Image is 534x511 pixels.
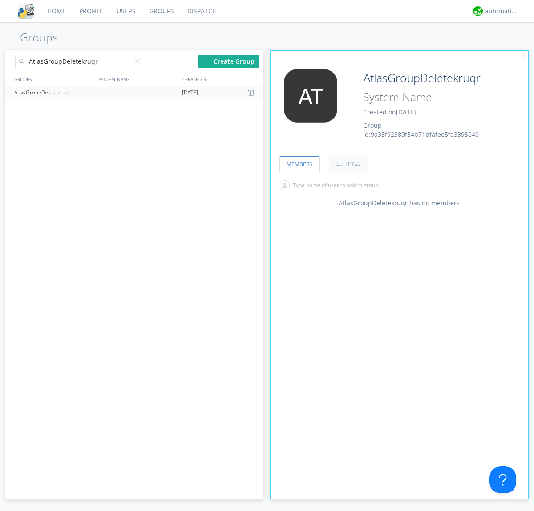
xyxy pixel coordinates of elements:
img: d2d01cd9b4174d08988066c6d424eccd [473,6,483,16]
input: Group Name [360,69,504,87]
span: Created on [363,108,416,116]
span: [DATE] [396,108,416,116]
input: Search groups [15,55,144,68]
div: AtlasGroupDeletekruqr [12,86,95,99]
span: [DATE] [182,86,198,99]
img: cddb5a64eb264b2086981ab96f4c1ba7 [18,3,34,19]
img: 373638.png [277,69,344,123]
span: Group Id: 9a35f92389f54b71bfafee5fa3395040 [363,121,479,139]
input: System Name [360,89,504,106]
a: AtlasGroupDeletekruqr[DATE] [5,86,263,99]
a: MEMBERS [279,156,320,172]
div: GROUPS [12,73,94,86]
div: CREATED [180,73,264,86]
div: AtlasGroupDeletekruqr has no members [271,199,529,208]
img: plus.svg [203,58,209,64]
div: automation+atlas [485,7,518,16]
iframe: Toggle Customer Support [489,466,516,493]
div: SYSTEM_NAME [97,73,180,86]
a: SETTINGS [329,156,368,172]
div: Create Group [198,55,259,68]
input: Type name of user to add to group [277,179,522,192]
img: cancel.svg [520,53,526,59]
